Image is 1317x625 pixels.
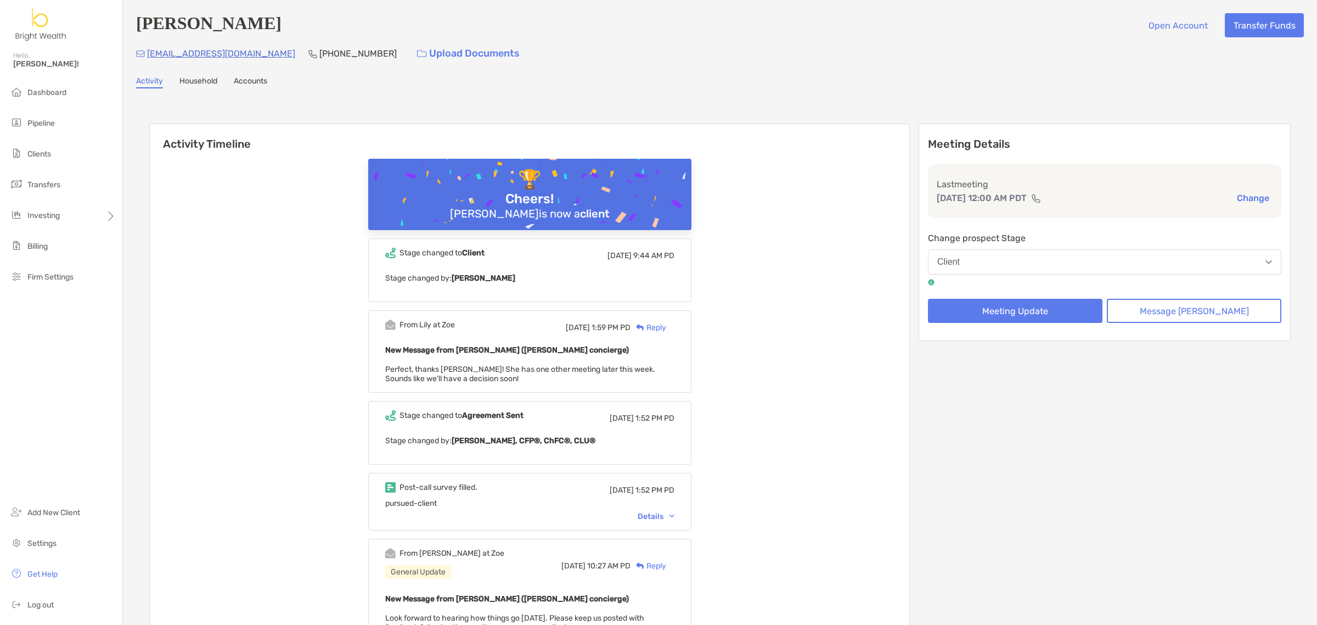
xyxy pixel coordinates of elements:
span: [PERSON_NAME]! [13,59,116,69]
span: Get Help [27,570,58,579]
p: Last meeting [937,177,1273,191]
a: Accounts [234,76,267,88]
span: Firm Settings [27,272,74,282]
img: Event icon [385,548,396,559]
button: Message [PERSON_NAME] [1107,299,1281,323]
img: Reply icon [636,562,644,570]
p: [PHONE_NUMBER] [319,47,397,60]
div: Stage changed to [399,411,524,420]
img: Chevron icon [669,515,674,518]
a: Upload Documents [410,42,527,65]
img: add_new_client icon [10,505,23,518]
b: client [580,207,610,220]
h4: [PERSON_NAME] [136,13,282,37]
p: Stage changed by: [385,434,674,448]
div: General Update [385,565,451,579]
span: 10:27 AM PD [587,561,631,571]
span: Perfect, thanks [PERSON_NAME]! She has one other meeting later this week. Sounds like we'll have ... [385,365,655,383]
button: Client [928,249,1281,275]
span: Dashboard [27,88,66,97]
img: Event icon [385,320,396,330]
span: Log out [27,600,54,610]
b: [PERSON_NAME] [452,274,515,283]
img: communication type [1031,194,1041,203]
img: Event icon [385,248,396,258]
p: [EMAIL_ADDRESS][DOMAIN_NAME] [147,47,295,60]
p: Stage changed by: [385,271,674,285]
span: Add New Client [27,508,80,517]
b: New Message from [PERSON_NAME] ([PERSON_NAME] concierge) [385,345,629,355]
span: Billing [27,242,48,251]
img: Open dropdown arrow [1265,260,1272,264]
img: logout icon [10,598,23,611]
img: pipeline icon [10,116,23,129]
img: transfers icon [10,177,23,191]
span: pursued-client [385,499,437,508]
img: tooltip [928,279,935,286]
img: get-help icon [10,567,23,580]
span: [DATE] [561,561,586,571]
img: Reply icon [636,324,644,331]
b: Client [462,248,485,258]
b: [PERSON_NAME], CFP®, ChFC®, CLU® [452,436,595,445]
div: From [PERSON_NAME] at Zoe [399,549,504,558]
img: Zoe Logo [13,4,69,44]
a: Activity [136,76,163,88]
b: Agreement Sent [462,411,524,420]
img: Event icon [385,410,396,421]
img: firm-settings icon [10,270,23,283]
div: 🏆 [514,169,545,191]
span: Pipeline [27,119,55,128]
span: 1:52 PM PD [635,486,674,495]
button: Open Account [1140,13,1216,37]
img: button icon [417,50,426,58]
b: New Message from [PERSON_NAME] ([PERSON_NAME] concierge) [385,594,629,604]
span: [DATE] [607,251,632,260]
span: Investing [27,211,60,220]
h6: Activity Timeline [150,124,909,150]
span: 9:44 AM PD [633,251,674,260]
div: Reply [631,560,666,572]
span: [DATE] [566,323,590,332]
p: Change prospect Stage [928,231,1281,245]
img: Event icon [385,482,396,493]
img: dashboard icon [10,85,23,98]
img: billing icon [10,239,23,252]
span: [DATE] [610,486,634,495]
img: Phone Icon [308,49,317,58]
img: Confetti [368,159,691,254]
div: Stage changed to [399,248,485,258]
div: Client [937,257,960,267]
button: Transfer Funds [1225,13,1304,37]
p: [DATE] 12:00 AM PDT [937,191,1027,205]
img: Email Icon [136,51,145,57]
span: [DATE] [610,414,634,423]
div: Reply [631,322,666,333]
img: settings icon [10,536,23,549]
div: Details [638,512,674,521]
a: Household [179,76,217,88]
div: Cheers! [501,191,558,207]
span: 1:59 PM PD [592,323,631,332]
button: Meeting Update [928,299,1102,323]
span: Transfers [27,180,60,189]
p: Meeting Details [928,137,1281,151]
span: Settings [27,539,57,548]
img: investing icon [10,208,23,221]
button: Change [1234,192,1273,204]
span: Clients [27,149,51,159]
span: 1:52 PM PD [635,414,674,423]
div: Post-call survey filled. [399,483,477,492]
div: From Lily at Zoe [399,320,455,330]
img: clients icon [10,147,23,160]
div: [PERSON_NAME] is now a [446,207,614,220]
